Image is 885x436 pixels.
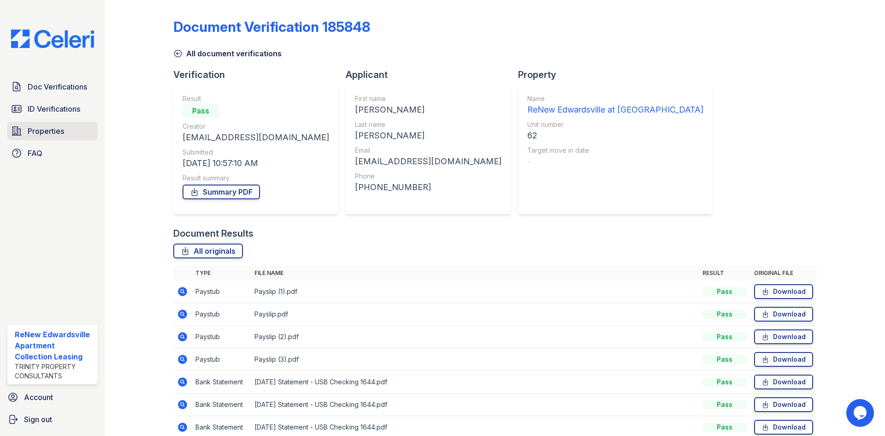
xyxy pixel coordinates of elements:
div: Document Verification 185848 [173,18,370,35]
div: [EMAIL_ADDRESS][DOMAIN_NAME] [355,155,501,168]
div: Pass [702,423,747,432]
th: Type [192,266,251,281]
td: [DATE] Statement - USB Checking 1644.pdf [251,394,699,416]
a: All document verifications [173,48,282,59]
span: Account [24,392,53,403]
div: Applicant [346,68,518,81]
td: Paystub [192,303,251,326]
div: First name [355,94,501,103]
div: Target move in date [527,146,703,155]
span: Properties [28,125,64,137]
iframe: chat widget [846,399,876,427]
div: ReNew Edwardsville at [GEOGRAPHIC_DATA] [527,103,703,116]
div: Pass [702,355,747,364]
th: Result [699,266,750,281]
div: [PHONE_NUMBER] [355,181,501,194]
td: Payslip.pdf [251,303,699,326]
a: Download [754,420,813,435]
a: Properties [7,122,98,140]
div: ReNew Edwardsville Apartment Collection Leasing [15,329,94,362]
td: Payslip (3).pdf [251,348,699,371]
div: Phone [355,172,501,181]
td: Bank Statement [192,371,251,394]
div: Document Results [173,227,254,240]
a: Download [754,284,813,299]
th: File name [251,266,699,281]
div: Pass [702,377,747,387]
div: Verification [173,68,346,81]
td: Payslip (1).pdf [251,281,699,303]
div: Property [518,68,720,81]
a: All originals [173,244,243,258]
div: Pass [702,287,747,296]
div: Pass [702,310,747,319]
td: Paystub [192,326,251,348]
div: Trinity Property Consultants [15,362,94,381]
div: [PERSON_NAME] [355,103,501,116]
div: Creator [183,122,329,131]
div: [PERSON_NAME] [355,129,501,142]
td: Paystub [192,348,251,371]
div: Last name [355,120,501,129]
div: Pass [702,332,747,341]
div: Pass [183,103,219,118]
div: Email [355,146,501,155]
a: Download [754,307,813,322]
a: Download [754,352,813,367]
div: - [527,155,703,168]
a: Doc Verifications [7,78,98,96]
a: ID Verifications [7,100,98,118]
div: Submitted [183,148,329,157]
div: [EMAIL_ADDRESS][DOMAIN_NAME] [183,131,329,144]
div: Unit number [527,120,703,129]
span: FAQ [28,148,42,159]
span: Doc Verifications [28,81,87,92]
a: Download [754,375,813,389]
div: Result [183,94,329,103]
a: Download [754,397,813,412]
span: ID Verifications [28,103,80,114]
img: CE_Logo_Blue-a8612792a0a2168367f1c8372b55b34899dd931a85d93a1a3d3e32e68fde9ad4.png [4,30,101,48]
div: 62 [527,129,703,142]
div: Pass [702,400,747,409]
div: [DATE] 10:57:10 AM [183,157,329,170]
td: Bank Statement [192,394,251,416]
td: Paystub [192,281,251,303]
a: Name ReNew Edwardsville at [GEOGRAPHIC_DATA] [527,94,703,116]
td: [DATE] Statement - USB Checking 1644.pdf [251,371,699,394]
div: Name [527,94,703,103]
th: Original file [750,266,817,281]
div: Result summary [183,173,329,183]
a: FAQ [7,144,98,162]
a: Summary PDF [183,185,260,199]
a: Download [754,329,813,344]
td: Payslip (2).pdf [251,326,699,348]
span: Sign out [24,414,52,425]
a: Sign out [4,410,101,429]
a: Account [4,388,101,406]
